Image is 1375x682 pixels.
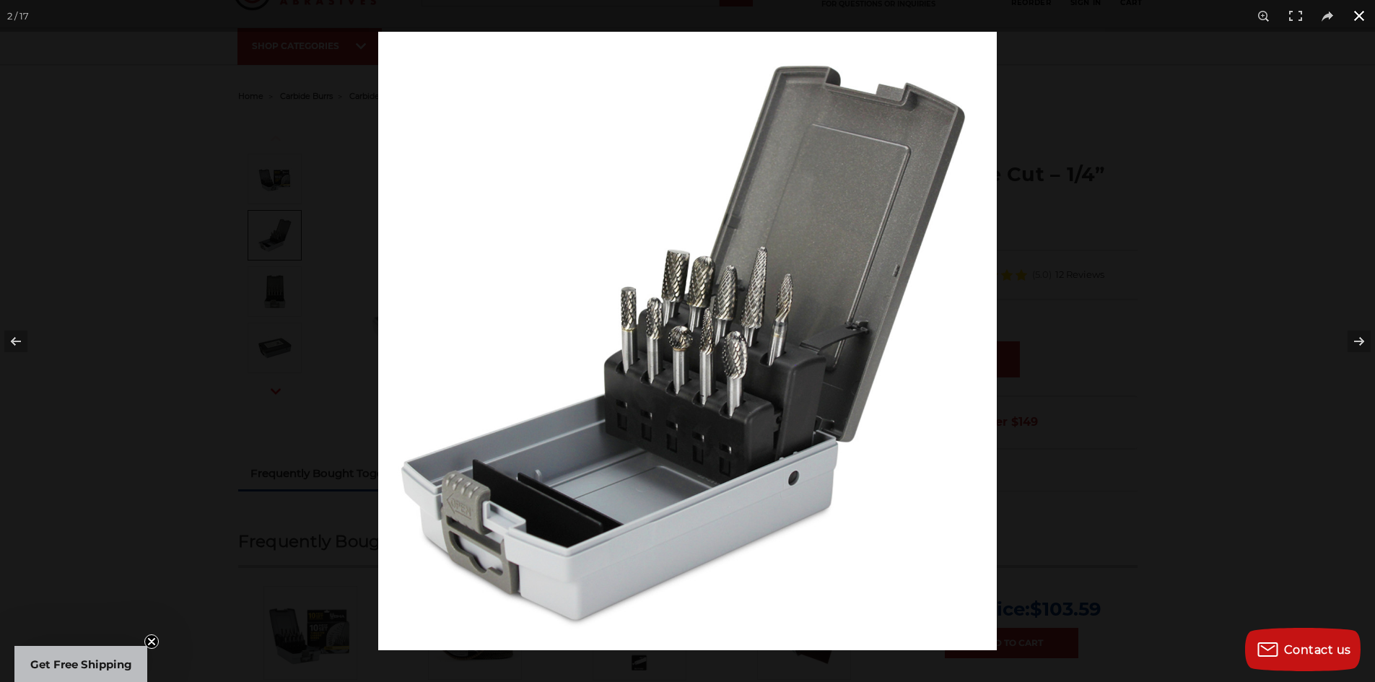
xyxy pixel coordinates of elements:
[30,657,132,671] span: Get Free Shipping
[1324,305,1375,377] button: Next (arrow right)
[14,646,147,682] div: Get Free ShippingClose teaser
[1284,643,1351,657] span: Contact us
[1245,628,1361,671] button: Contact us
[144,634,159,649] button: Close teaser
[378,32,997,650] img: CB-SET1-Carbide-Burr-double-cut-10pcs-open-case-angle__21755.1646257950.jpg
